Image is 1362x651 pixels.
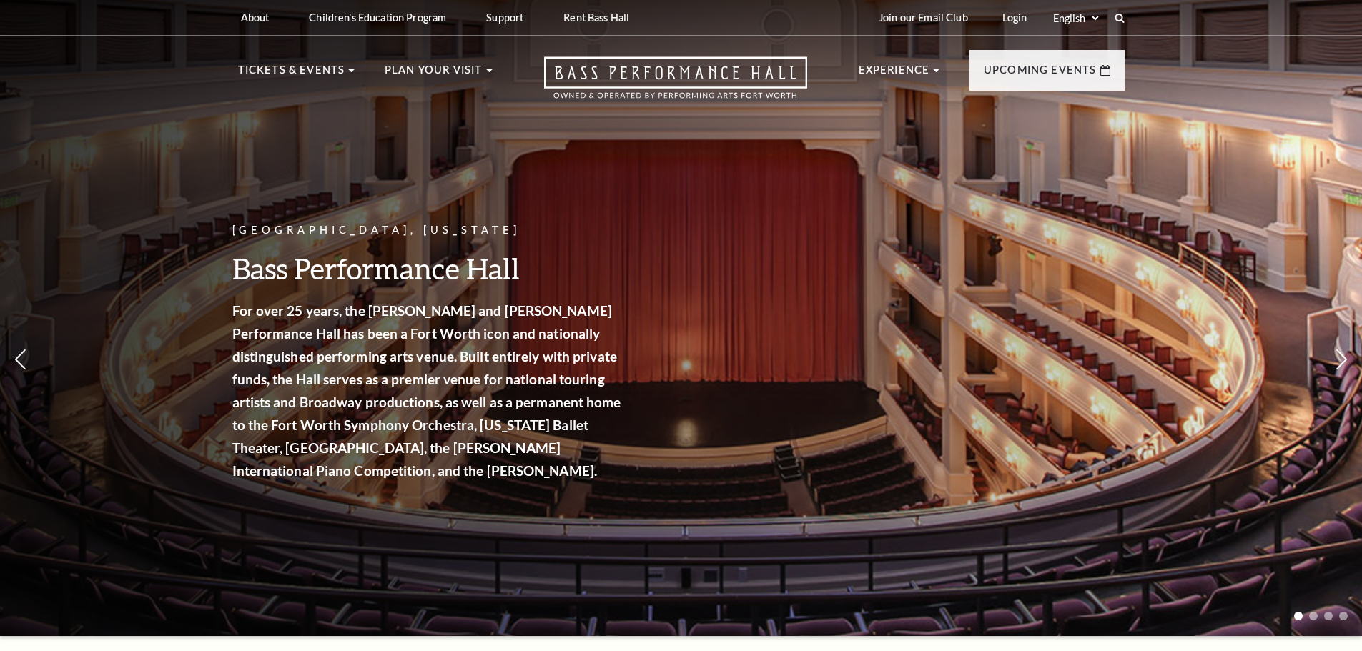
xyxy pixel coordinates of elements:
[486,11,523,24] p: Support
[232,302,621,479] strong: For over 25 years, the [PERSON_NAME] and [PERSON_NAME] Performance Hall has been a Fort Worth ico...
[238,61,345,87] p: Tickets & Events
[984,61,1097,87] p: Upcoming Events
[859,61,930,87] p: Experience
[563,11,629,24] p: Rent Bass Hall
[1050,11,1101,25] select: Select:
[241,11,270,24] p: About
[385,61,483,87] p: Plan Your Visit
[232,222,626,239] p: [GEOGRAPHIC_DATA], [US_STATE]
[232,250,626,287] h3: Bass Performance Hall
[309,11,446,24] p: Children's Education Program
